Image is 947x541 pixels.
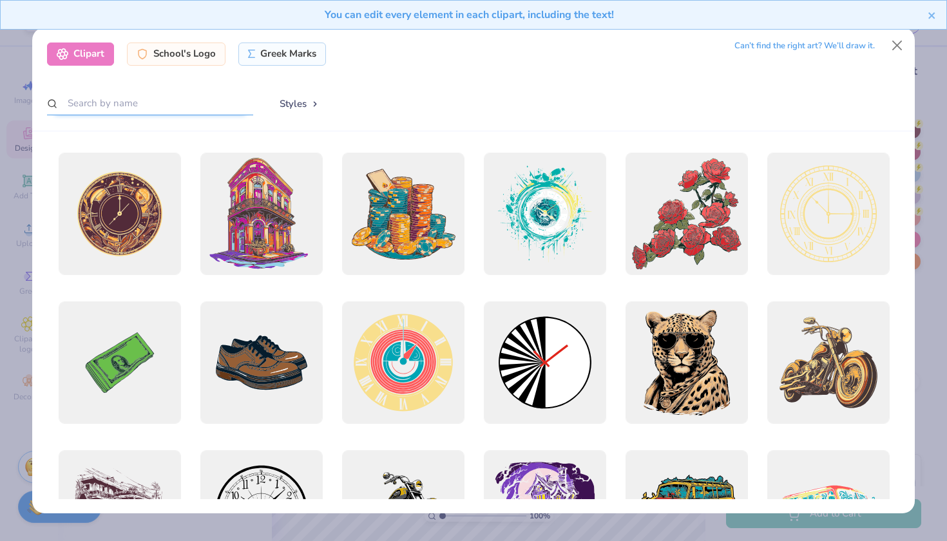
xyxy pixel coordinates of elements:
div: You can edit every element in each clipart, including the text! [10,7,928,23]
div: School's Logo [127,43,225,66]
button: close [928,7,937,23]
button: Styles [266,91,333,116]
input: Search by name [47,91,253,115]
div: Greek Marks [238,43,327,66]
div: Clipart [47,43,114,66]
button: Close [885,33,910,58]
div: Can’t find the right art? We’ll draw it. [734,35,875,57]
